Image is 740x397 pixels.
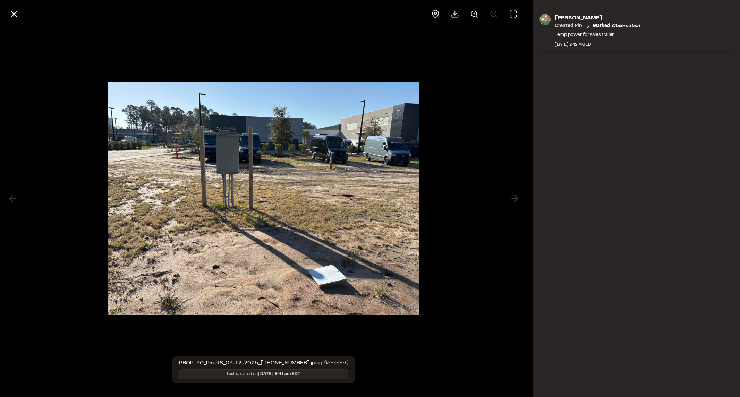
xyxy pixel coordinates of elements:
[505,6,521,22] button: Toggle Fullscreen
[612,24,640,28] em: observation
[555,42,640,48] div: [DATE] 9:42 AM EDT
[555,22,582,30] p: Created Pin
[108,75,419,322] img: file
[427,6,444,22] div: View pin on map
[593,22,640,30] p: Marked
[466,6,483,22] button: Zoom in
[555,14,640,22] p: [PERSON_NAME]
[6,6,22,22] button: Close modal
[555,31,640,39] p: Temp power for sales trailer
[539,14,551,25] img: photo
